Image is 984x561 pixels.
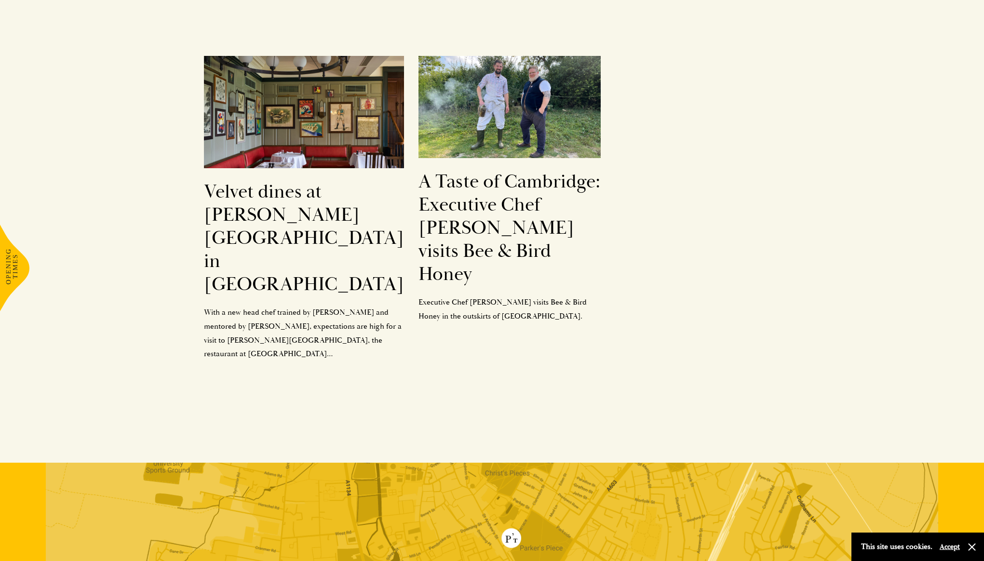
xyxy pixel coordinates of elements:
[940,542,960,551] button: Accept
[967,542,977,552] button: Close and accept
[204,306,404,361] p: With a new head chef trained by [PERSON_NAME] and mentored by [PERSON_NAME], expectations are hig...
[204,56,404,361] a: Velvet dines at [PERSON_NAME][GEOGRAPHIC_DATA] in [GEOGRAPHIC_DATA]With a new head chef trained b...
[418,170,601,286] h2: A Taste of Cambridge: Executive Chef [PERSON_NAME] visits Bee & Bird Honey
[418,295,601,323] p: Executive Chef [PERSON_NAME] visits Bee & Bird Honey in the outskirts of [GEOGRAPHIC_DATA].
[418,56,601,323] a: A Taste of Cambridge: Executive Chef [PERSON_NAME] visits Bee & Bird HoneyExecutive Chef [PERSON_...
[204,180,404,296] h2: Velvet dines at [PERSON_NAME][GEOGRAPHIC_DATA] in [GEOGRAPHIC_DATA]
[861,540,932,554] p: This site uses cookies.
